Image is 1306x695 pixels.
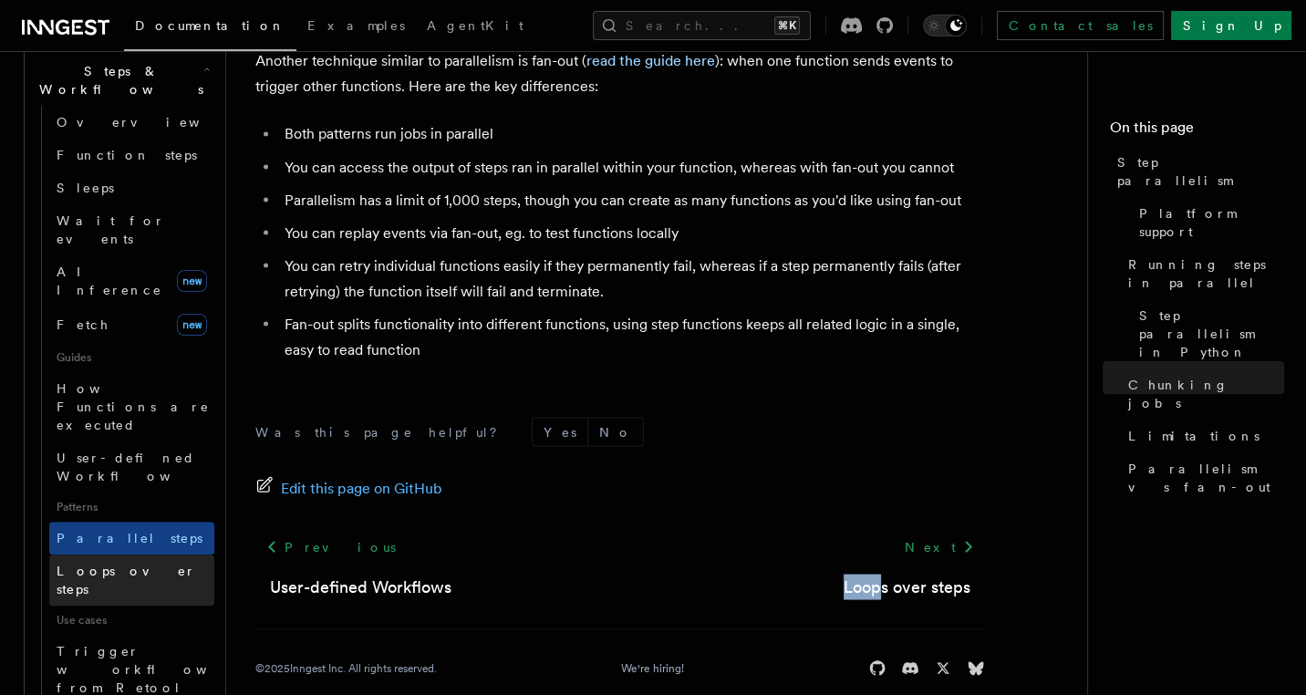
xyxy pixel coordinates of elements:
[1139,306,1284,361] span: Step parallelism in Python
[844,574,970,599] a: Loops over steps
[49,255,214,306] a: AI Inferencenew
[281,475,442,501] span: Edit this page on GitHub
[49,493,214,522] span: Patterns
[49,522,214,555] a: Parallel steps
[49,139,214,171] a: Function steps
[255,660,437,675] div: © 2025 Inngest Inc. All rights reserved.
[533,418,587,445] button: Yes
[1121,248,1284,299] a: Running steps in parallel
[307,18,405,33] span: Examples
[1110,146,1284,197] a: Step parallelism
[279,311,985,362] li: Fan-out splits functionality into different functions, using step functions keeps all related log...
[49,343,214,372] span: Guides
[255,475,442,501] a: Edit this page on GitHub
[1128,376,1284,412] span: Chunking jobs
[1110,117,1284,146] h4: On this page
[255,530,406,563] a: Previous
[57,381,210,432] span: How Functions are executed
[279,154,985,180] li: You can access the output of steps ran in parallel within your function, whereas with fan-out you...
[255,48,985,99] p: Another technique similar to parallelism is fan-out ( ): when one function sends events to trigge...
[1128,255,1284,292] span: Running steps in parallel
[1117,153,1284,190] span: Step parallelism
[57,213,165,246] span: Wait for events
[586,52,715,69] a: read the guide here
[279,187,985,213] li: Parallelism has a limit of 1,000 steps, though you can create as many functions as you'd like usi...
[296,5,416,49] a: Examples
[177,314,207,336] span: new
[49,171,214,204] a: Sleeps
[57,644,257,695] span: Trigger workflows from Retool
[416,5,534,49] a: AgentKit
[1139,204,1284,241] span: Platform support
[57,451,221,483] span: User-defined Workflows
[124,5,296,51] a: Documentation
[1171,11,1291,40] a: Sign Up
[774,16,800,35] kbd: ⌘K
[1121,368,1284,420] a: Chunking jobs
[49,372,214,441] a: How Functions are executed
[997,11,1164,40] a: Contact sales
[49,306,214,343] a: Fetchnew
[135,18,285,33] span: Documentation
[255,422,510,441] p: Was this page helpful?
[49,555,214,606] a: Loops over steps
[1128,460,1284,496] span: Parallelism vs fan-out
[57,115,244,130] span: Overview
[279,121,985,147] li: Both patterns run jobs in parallel
[57,148,197,162] span: Function steps
[57,564,196,596] span: Loops over steps
[279,253,985,304] li: You can retry individual functions easily if they permanently fail, whereas if a step permanently...
[49,606,214,635] span: Use cases
[270,574,451,599] a: User-defined Workflows
[49,106,214,139] a: Overview
[588,418,643,445] button: No
[279,220,985,245] li: You can replay events via fan-out, eg. to test functions locally
[32,55,214,106] button: Steps & Workflows
[621,660,684,675] a: We're hiring!
[1132,197,1284,248] a: Platform support
[1128,427,1259,445] span: Limitations
[593,11,811,40] button: Search...⌘K
[1121,420,1284,452] a: Limitations
[923,15,967,36] button: Toggle dark mode
[49,441,214,493] a: User-defined Workflows
[177,270,207,292] span: new
[1132,299,1284,368] a: Step parallelism in Python
[57,317,109,332] span: Fetch
[49,204,214,255] a: Wait for events
[1121,452,1284,503] a: Parallelism vs fan-out
[57,531,202,545] span: Parallel steps
[893,530,985,563] a: Next
[57,181,114,195] span: Sleeps
[57,265,162,297] span: AI Inference
[32,62,203,99] span: Steps & Workflows
[427,18,523,33] span: AgentKit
